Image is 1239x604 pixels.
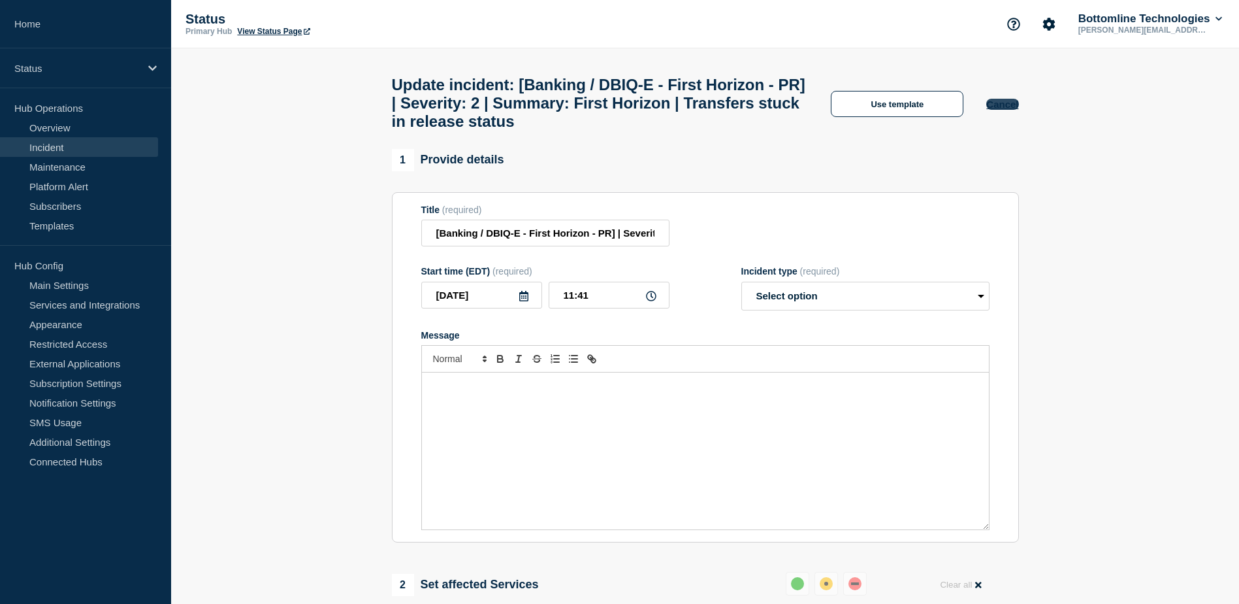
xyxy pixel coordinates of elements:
input: YYYY-MM-DD [421,282,542,309]
div: Start time (EDT) [421,266,669,277]
button: Clear all [932,572,989,597]
button: Toggle link [583,351,601,367]
div: Provide details [392,149,504,171]
button: down [843,572,867,596]
button: Support [1000,10,1027,38]
button: Cancel [986,99,1018,110]
button: Toggle ordered list [546,351,564,367]
p: Status [185,12,447,27]
span: (required) [800,266,840,277]
p: Status [14,63,140,74]
span: 1 [392,149,414,171]
button: Use template [831,91,963,117]
p: Primary Hub [185,27,232,36]
span: (required) [492,266,532,277]
span: Font size [427,351,491,367]
div: Title [421,205,669,215]
div: Message [422,373,989,529]
input: HH:MM [549,282,669,309]
button: Toggle strikethrough text [528,351,546,367]
div: up [791,577,804,590]
a: View Status Page [237,27,310,36]
button: Bottomline Technologies [1076,12,1225,25]
div: Set affected Services [392,574,539,596]
button: up [786,572,809,596]
div: affected [820,577,833,590]
span: (required) [442,205,482,215]
button: Toggle bulleted list [564,351,583,367]
select: Incident type [741,282,990,310]
div: down [848,577,861,590]
button: Account settings [1035,10,1063,38]
input: Title [421,220,669,246]
p: [PERSON_NAME][EMAIL_ADDRESS][PERSON_NAME][DOMAIN_NAME] [1076,25,1212,35]
button: Toggle italic text [509,351,528,367]
div: Incident type [741,266,990,277]
button: Toggle bold text [491,351,509,367]
div: Message [421,330,990,341]
h1: Update incident: [Banking / DBIQ-E - First Horizon - PR] | Severity: 2 | Summary: First Horizon |... [392,76,809,131]
button: affected [814,572,838,596]
span: 2 [392,574,414,596]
